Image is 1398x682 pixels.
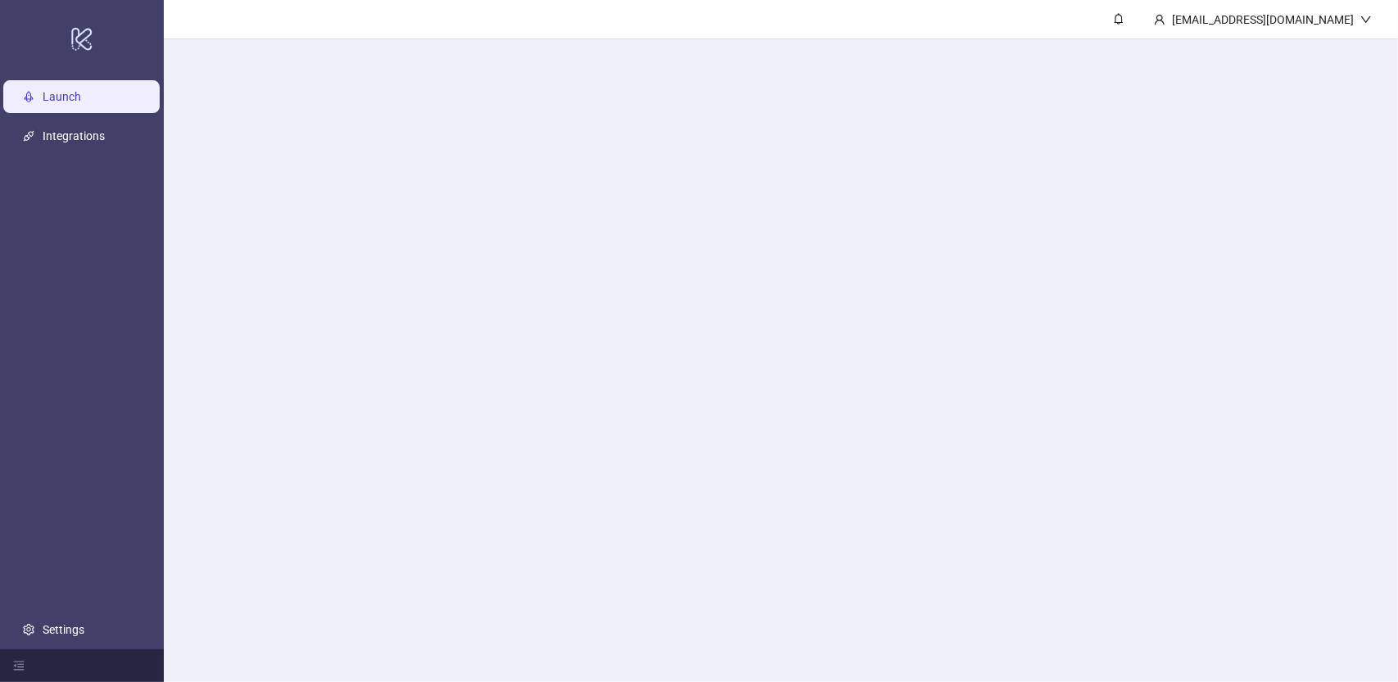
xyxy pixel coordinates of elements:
[1113,13,1124,25] span: bell
[43,90,81,103] a: Launch
[1165,11,1360,29] div: [EMAIL_ADDRESS][DOMAIN_NAME]
[43,129,105,142] a: Integrations
[13,660,25,671] span: menu-fold
[43,623,84,636] a: Settings
[1154,14,1165,25] span: user
[1360,14,1372,25] span: down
